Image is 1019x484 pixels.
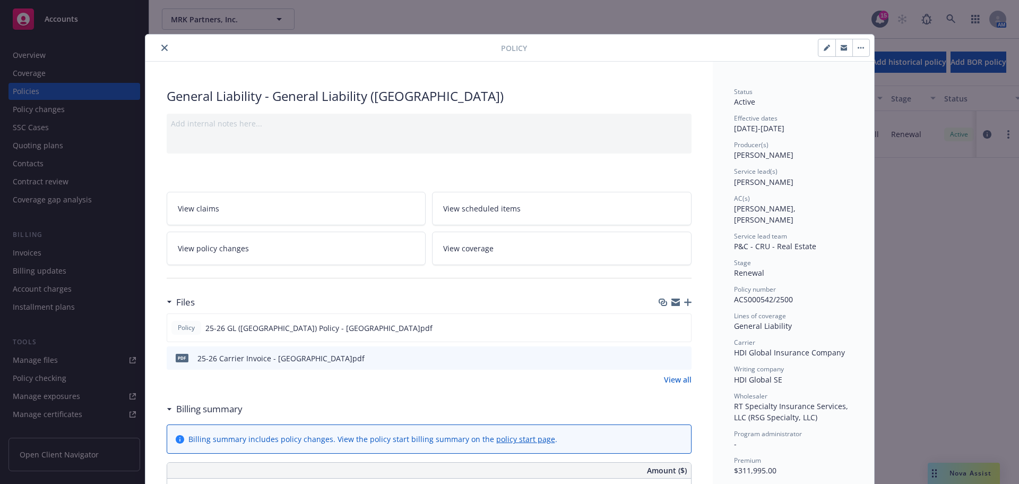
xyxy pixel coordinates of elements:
[496,434,555,444] a: policy start page
[205,322,433,334] span: 25-26 GL ([GEOGRAPHIC_DATA]) Policy - [GEOGRAPHIC_DATA]pdf
[734,311,786,320] span: Lines of coverage
[734,150,793,160] span: [PERSON_NAME]
[167,232,426,265] a: View policy changes
[664,374,692,385] a: View all
[176,323,197,333] span: Policy
[176,354,188,362] span: pdf
[734,375,782,385] span: HDI Global SE
[197,353,365,364] div: 25-26 Carrier Invoice - [GEOGRAPHIC_DATA]pdf
[660,322,669,334] button: download file
[176,402,243,416] h3: Billing summary
[734,140,768,149] span: Producer(s)
[176,295,195,309] h3: Files
[158,41,171,54] button: close
[734,320,853,332] div: General Liability
[734,285,776,294] span: Policy number
[734,364,784,373] span: Writing company
[734,258,751,267] span: Stage
[734,97,755,107] span: Active
[734,194,750,203] span: AC(s)
[171,118,687,129] div: Add internal notes here...
[432,192,692,225] a: View scheduled items
[734,294,793,304] span: ACS000542/2500
[734,203,798,225] span: [PERSON_NAME], [PERSON_NAME]
[734,241,816,251] span: P&C - CRU - Real Estate
[734,456,761,465] span: Premium
[734,429,802,438] span: Program administrator
[501,43,527,54] span: Policy
[167,295,195,309] div: Files
[167,87,692,105] div: General Liability - General Liability ([GEOGRAPHIC_DATA])
[734,87,753,96] span: Status
[188,434,557,445] div: Billing summary includes policy changes. View the policy start billing summary on the .
[167,402,243,416] div: Billing summary
[734,114,853,134] div: [DATE] - [DATE]
[443,203,521,214] span: View scheduled items
[432,232,692,265] a: View coverage
[734,401,850,422] span: RT Specialty Insurance Services, LLC (RSG Specialty, LLC)
[647,465,687,476] span: Amount ($)
[734,232,787,241] span: Service lead team
[734,347,845,358] span: HDI Global Insurance Company
[734,167,778,176] span: Service lead(s)
[734,177,793,187] span: [PERSON_NAME]
[178,203,219,214] span: View claims
[677,322,687,334] button: preview file
[734,392,767,401] span: Wholesaler
[443,243,494,254] span: View coverage
[734,338,755,347] span: Carrier
[734,268,764,278] span: Renewal
[678,353,687,364] button: preview file
[178,243,249,254] span: View policy changes
[734,114,778,123] span: Effective dates
[734,465,776,475] span: $311,995.00
[167,192,426,225] a: View claims
[661,353,669,364] button: download file
[734,439,737,449] span: -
